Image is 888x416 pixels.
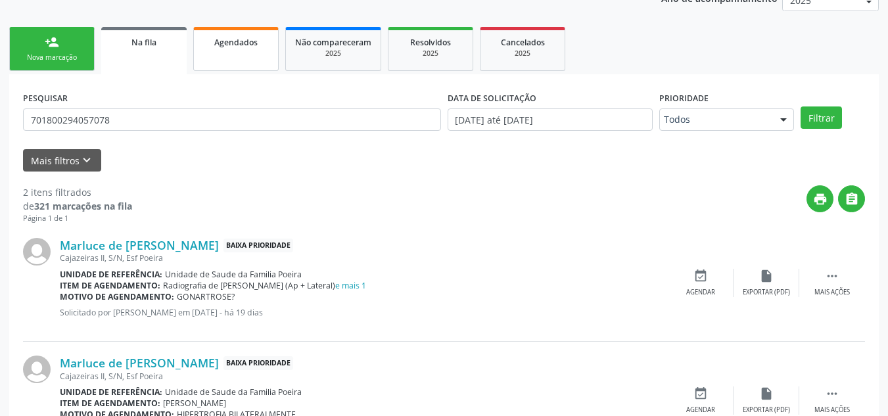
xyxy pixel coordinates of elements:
div: Agendar [686,405,715,415]
div: Mais ações [814,405,850,415]
button: Filtrar [801,106,842,129]
span: Cancelados [501,37,545,48]
i:  [825,269,839,283]
a: e mais 1 [335,280,366,291]
button: print [806,185,833,212]
i: insert_drive_file [759,269,774,283]
div: 2025 [490,49,555,58]
div: Exportar (PDF) [743,405,790,415]
div: 2025 [295,49,371,58]
b: Motivo de agendamento: [60,291,174,302]
i: event_available [693,386,708,401]
a: Marluce de [PERSON_NAME] [60,238,219,252]
button:  [838,185,865,212]
div: Cajazeiras II, S/N, Esf Poeira [60,252,668,264]
b: Item de agendamento: [60,398,160,409]
b: Item de agendamento: [60,280,160,291]
strong: 321 marcações na fila [34,200,132,212]
span: Resolvidos [410,37,451,48]
i:  [845,192,859,206]
div: Cajazeiras II, S/N, Esf Poeira [60,371,668,382]
img: img [23,238,51,266]
span: [PERSON_NAME] [163,398,226,409]
div: Exportar (PDF) [743,288,790,297]
img: img [23,356,51,383]
label: DATA DE SOLICITAÇÃO [448,88,536,108]
div: 2 itens filtrados [23,185,132,199]
p: Solicitado por [PERSON_NAME] em [DATE] - há 19 dias [60,307,668,318]
label: Prioridade [659,88,709,108]
div: Agendar [686,288,715,297]
i: keyboard_arrow_down [80,153,94,168]
span: Baixa Prioridade [223,356,293,370]
i: insert_drive_file [759,386,774,401]
span: Não compareceram [295,37,371,48]
span: Unidade de Saude da Familia Poeira [165,386,302,398]
b: Unidade de referência: [60,269,162,280]
div: 2025 [398,49,463,58]
input: Nome, CNS [23,108,441,131]
button: Mais filtroskeyboard_arrow_down [23,149,101,172]
div: Nova marcação [19,53,85,62]
i:  [825,386,839,401]
span: Na fila [131,37,156,48]
div: de [23,199,132,213]
span: Unidade de Saude da Familia Poeira [165,269,302,280]
span: Todos [664,113,767,126]
div: person_add [45,35,59,49]
label: PESQUISAR [23,88,68,108]
span: Baixa Prioridade [223,239,293,252]
i: event_available [693,269,708,283]
div: Mais ações [814,288,850,297]
b: Unidade de referência: [60,386,162,398]
a: Marluce de [PERSON_NAME] [60,356,219,370]
span: GONARTROSE? [177,291,235,302]
div: Página 1 de 1 [23,213,132,224]
span: Radiografia de [PERSON_NAME] (Ap + Lateral) [163,280,366,291]
input: Selecione um intervalo [448,108,653,131]
span: Agendados [214,37,258,48]
i: print [813,192,828,206]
